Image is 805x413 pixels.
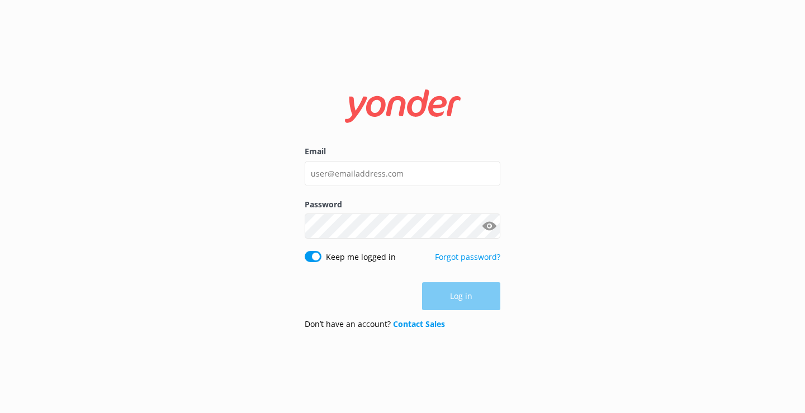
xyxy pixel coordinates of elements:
button: Show password [478,215,500,238]
label: Email [305,145,500,158]
a: Forgot password? [435,251,500,262]
label: Password [305,198,500,211]
p: Don’t have an account? [305,318,445,330]
input: user@emailaddress.com [305,161,500,186]
a: Contact Sales [393,319,445,329]
label: Keep me logged in [326,251,396,263]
